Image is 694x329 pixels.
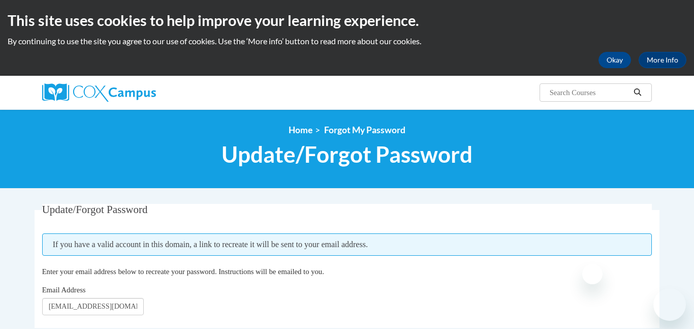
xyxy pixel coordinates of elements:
[8,36,686,47] p: By continuing to use the site you agree to our use of cookies. Use the ‘More info’ button to read...
[42,298,144,315] input: Email
[630,86,645,99] button: Search
[42,83,156,102] img: Cox Campus
[653,288,686,321] iframe: Button to launch messaging window
[42,83,235,102] a: Cox Campus
[549,86,630,99] input: Search Courses
[582,264,603,284] iframe: Close message
[598,52,631,68] button: Okay
[222,141,472,168] span: Update/Forgot Password
[8,10,686,31] h2: This site uses cookies to help improve your learning experience.
[639,52,686,68] a: More Info
[42,286,86,294] span: Email Address
[42,267,324,276] span: Enter your email address below to recreate your password. Instructions will be emailed to you.
[42,233,652,256] span: If you have a valid account in this domain, a link to recreate it will be sent to your email addr...
[42,203,148,216] span: Update/Forgot Password
[324,125,405,135] span: Forgot My Password
[289,125,312,135] a: Home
